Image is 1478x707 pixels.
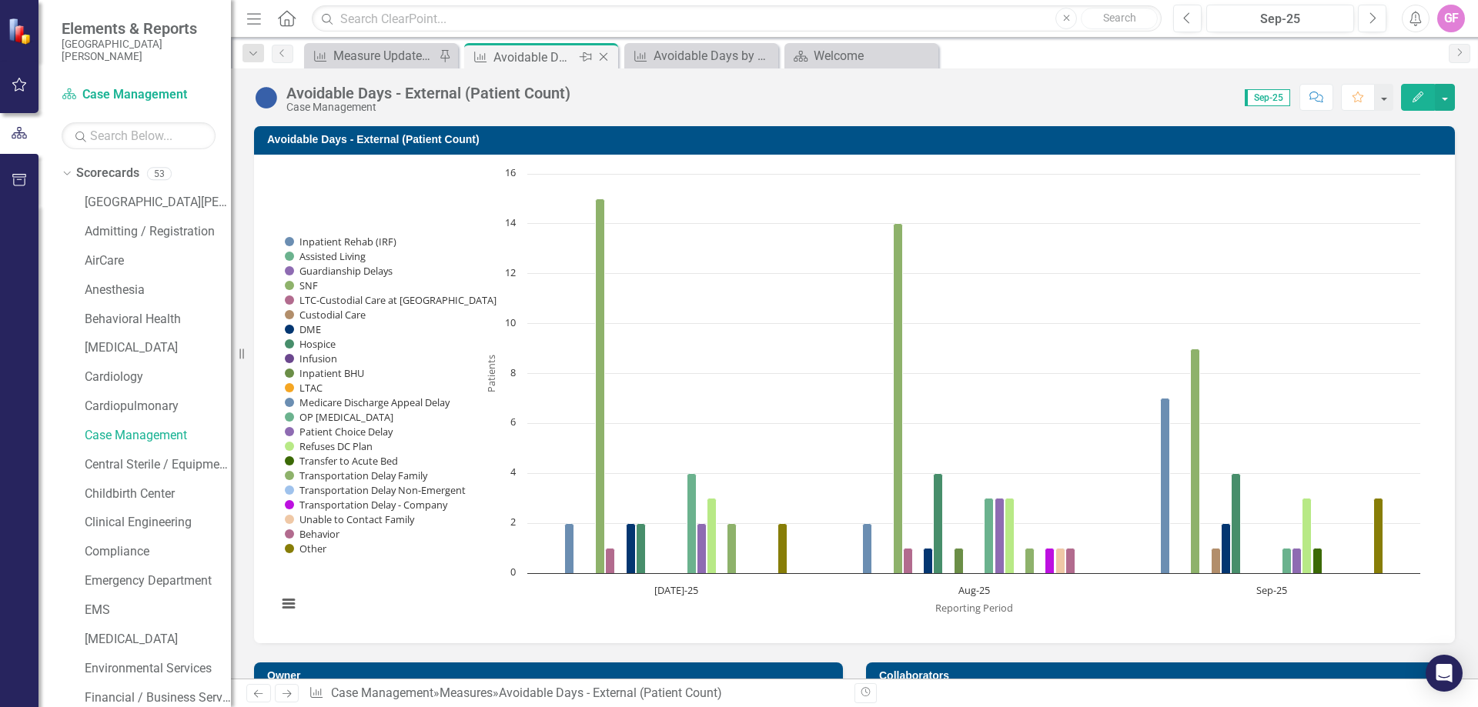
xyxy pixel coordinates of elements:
a: Emergency Department [85,572,231,590]
button: Show Unable to Contact Family [285,512,415,526]
button: Show Refuses DC Plan [285,439,374,453]
a: EMS [85,602,231,619]
text: 14 [505,215,517,229]
button: Show OP Dialysis [285,410,350,424]
div: Sep-25 [1212,10,1349,28]
path: Aug-25, 1. Behavior. [1066,549,1075,574]
g: Transportation Delay - Company, bar series 19 of 22 with 3 bars. [751,549,1350,574]
svg: Interactive chart [269,166,1428,628]
button: Search [1081,8,1158,29]
path: Sep-25, 2. DME. [1222,524,1231,574]
text: Reporting Period [935,601,1013,615]
a: Case Management [62,86,216,104]
small: [GEOGRAPHIC_DATA][PERSON_NAME] [62,38,216,63]
button: Show SNF [285,278,318,292]
button: Show Custodial Care [285,308,366,322]
a: Central Sterile / Equipment Distribution [85,456,231,474]
a: Childbirth Center [85,485,231,503]
a: Admitting / Registration [85,223,231,241]
span: Search [1103,12,1136,24]
path: Aug-25, 1. DME. [924,549,933,574]
path: Jul-25, 4. OP Dialysis. [687,474,697,574]
button: Show Inpatient BHU [285,366,364,380]
div: » » [309,685,843,702]
input: Search Below... [62,122,216,149]
text: 0 [510,565,516,579]
g: Inpatient BHU, bar series 10 of 22 with 3 bars. [659,549,1259,574]
g: Patient Choice Delay, bar series 14 of 22 with 3 bars. [697,499,1302,574]
text: Sep-25 [1256,583,1287,597]
button: Show Transportation Delay Family [285,469,429,482]
g: Transportation Delay Family, bar series 17 of 22 with 3 bars. [727,524,1330,574]
div: 53 [147,167,172,180]
text: 8 [510,365,516,379]
text: Aug-25 [958,583,990,597]
h3: Owner [267,670,835,682]
path: Jul-25, 3. Refuses DC Plan. [707,499,717,574]
button: Show Other [285,542,327,555]
input: Search ClearPoint... [312,5,1162,32]
a: Financial / Business Services [85,689,231,707]
div: Avoidable Days - External (Patient Count) [499,685,722,700]
g: Hospice, bar series 8 of 22 with 3 bars. [637,474,1241,574]
button: Show Guardianship Delays [285,264,394,278]
path: Aug-25, 14. SNF. [894,224,903,574]
g: DME, bar series 7 of 22 with 3 bars. [627,524,1231,574]
div: Welcome [814,46,935,65]
button: Show Hospice [285,337,336,351]
path: Aug-25, 3. Patient Choice Delay. [995,499,1005,574]
button: Show Behavior [285,527,341,541]
path: Sep-25, 3. Refuses DC Plan. [1302,499,1312,574]
text: 10 [505,315,516,329]
text: 12 [505,265,516,279]
button: Show Transportation Delay Non-Emergent [285,483,466,497]
a: AirCare [85,252,231,270]
path: Aug-25, 1. Transportation Delay Family. [1025,549,1035,574]
text: 16 [505,165,516,179]
div: Avoidable Days - External (Patient Count) [493,48,576,67]
a: Behavioral Health [85,311,231,328]
text: Patients [484,355,498,392]
path: Jul-25, 2. Inpatient Rehab (IRF). [565,524,574,574]
path: Sep-25, 1. Patient Choice Delay. [1292,549,1302,574]
path: Sep-25, 1. Transfer to Acute Bed. [1313,549,1323,574]
path: Aug-25, 1. Unable to Contact Family. [1056,549,1065,574]
div: Open Intercom Messenger [1426,655,1463,692]
a: Measure Update Report [308,46,435,65]
div: Avoidable Days by Encounter Type [654,46,774,65]
path: Jul-25, 2. Hospice. [637,524,646,574]
a: Clinical Engineering [85,514,231,532]
button: GF [1437,5,1465,32]
a: Environmental Services [85,660,231,678]
g: LTC-Custodial Care at NH, bar series 5 of 22 with 3 bars. [606,549,1209,574]
div: Avoidable Days - External (Patient Count) [286,85,570,102]
text: 2 [510,515,516,529]
g: Custodial Care, bar series 6 of 22 with 3 bars. [618,549,1221,574]
button: Show LTC-Custodial Care at NH [285,293,415,307]
button: Show Transfer to Acute Bed [285,454,400,468]
a: [MEDICAL_DATA] [85,631,231,649]
path: Jul-25, 15. SNF. [596,199,605,574]
path: Aug-25, 1. LTC-Custodial Care at NH. [904,549,913,574]
path: Aug-25, 4. Hospice. [934,474,943,574]
a: Avoidable Days by Encounter Type [628,46,774,65]
div: Case Management [286,102,570,113]
text: 6 [510,415,516,429]
button: Show Transportation Delay - Company [285,498,449,512]
img: No Information [254,85,279,110]
a: Case Management [85,427,231,445]
g: Inpatient Rehab (IRF), bar series 1 of 22 with 3 bars. [565,399,1170,574]
a: Scorecards [76,165,139,182]
div: Measure Update Report [333,46,435,65]
a: Cardiology [85,369,231,386]
path: Sep-25, 9. SNF. [1191,349,1200,574]
path: Jul-25, 1. LTC-Custodial Care at NH. [606,549,615,574]
path: Jul-25, 2. Other. [778,524,787,574]
text: 4 [510,465,517,479]
button: Show DME [285,322,321,336]
g: Other, bar series 22 of 22 with 3 bars. [778,499,1383,574]
path: Aug-25, 3. OP Dialysis. [985,499,994,574]
span: Sep-25 [1245,89,1290,106]
span: Elements & Reports [62,19,216,38]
